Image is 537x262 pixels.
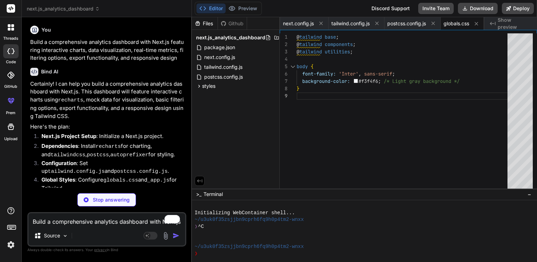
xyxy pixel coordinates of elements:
[283,20,314,27] span: next.config.js
[30,80,185,120] p: Certainly! I can help you build a comprehensive analytics dashboard with Next.js. This dashboard ...
[196,4,226,13] button: Editor
[110,152,148,158] code: autoprefixer
[297,48,299,55] span: @
[6,59,16,65] label: code
[203,43,236,52] span: package.json
[418,3,454,14] button: Invite Team
[36,142,185,159] li: : Install for charting, and , , for styling.
[297,41,299,47] span: @
[41,26,51,33] h6: You
[41,143,78,149] strong: Dependencies
[325,41,353,47] span: components
[87,152,109,158] code: postcss
[302,78,350,84] span: background-color:
[387,20,426,27] span: postcss.config.js
[280,85,287,92] div: 8
[27,5,100,12] span: next.js_analytics_dashboard
[280,63,287,70] div: 5
[297,34,299,40] span: @
[280,48,287,55] div: 3
[358,78,378,84] span: #f3f4f6
[350,48,353,55] span: ;
[280,33,287,41] div: 1
[299,41,322,47] span: tailwind
[4,136,18,142] label: Upload
[195,243,304,250] span: ~/u3uk0f35zsjjbn9cprh6fq9h0p4tm2-wnxx
[36,159,185,176] li: : Set up and .
[528,191,531,198] span: −
[218,20,247,27] div: Github
[302,71,336,77] span: font-family:
[94,248,107,252] span: privacy
[51,152,85,158] code: tailwindcss
[147,177,169,183] code: _app.js
[103,177,138,183] code: globals.css
[203,63,243,71] span: tailwind.config.js
[325,48,350,55] span: utilities
[299,34,322,40] span: tailwind
[226,4,260,13] button: Preview
[192,20,218,27] div: Files
[444,20,469,27] span: globals.css
[280,55,287,63] div: 4
[62,233,68,239] img: Pick Models
[526,189,533,200] button: −
[203,73,244,81] span: postcss.config.js
[331,20,370,27] span: tailwind.config.js
[196,191,201,198] span: >_
[502,3,534,14] button: Deploy
[280,78,287,85] div: 7
[384,78,460,84] span: /* Light gray background */
[48,169,105,175] code: tailwind.config.js
[297,63,308,70] span: body
[195,223,198,230] span: ❯
[367,3,414,14] div: Discord Support
[196,34,265,41] span: next.js_analytics_dashboard
[280,92,287,100] div: 9
[364,71,392,77] span: sans-serif
[36,132,185,142] li: : Initialize a Next.js project.
[358,71,361,77] span: ,
[41,176,75,183] strong: Global Styles
[458,3,498,14] button: Download
[195,250,198,257] span: ❯
[30,38,185,62] p: Build a comprehensive analytics dashboard with Next.js featuring interactive charts, data visuali...
[203,53,236,61] span: next.config.js
[339,71,358,77] span: 'Inter'
[297,85,299,92] span: }
[30,123,185,131] p: Here's the plan:
[311,63,313,70] span: {
[173,232,180,239] img: icon
[299,48,322,55] span: tailwind
[5,239,17,251] img: settings
[203,191,223,198] span: Terminal
[325,34,336,40] span: base
[202,83,215,90] span: styles
[336,34,339,40] span: ;
[162,232,170,240] img: attachment
[41,160,77,166] strong: Configuration
[41,133,96,139] strong: Next.js Project Setup
[378,78,381,84] span: ;
[58,97,83,103] code: recharts
[41,68,58,75] h6: Bind AI
[114,169,168,175] code: postcss.config.js
[195,216,304,223] span: ~/u3uk0f35zsjjbn9cprh6fq9h0p4tm2-wnxx
[6,110,15,116] label: prem
[28,213,185,226] textarea: To enrich screen reader interactions, please activate Accessibility in Grammarly extension settings
[280,70,287,78] div: 6
[3,35,18,41] label: threads
[198,223,204,230] span: ^C
[36,176,185,192] li: : Configure and for Tailwind.
[93,196,130,203] p: Stop answering
[4,84,17,90] label: GitHub
[498,17,531,31] span: Show preview
[392,71,395,77] span: ;
[44,232,60,239] p: Source
[280,41,287,48] div: 2
[353,41,356,47] span: ;
[96,144,121,150] code: recharts
[288,63,297,70] div: Click to collapse the range.
[195,210,295,216] span: Initializing WebContainer shell...
[27,247,186,253] p: Always double-check its answers. Your in Bind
